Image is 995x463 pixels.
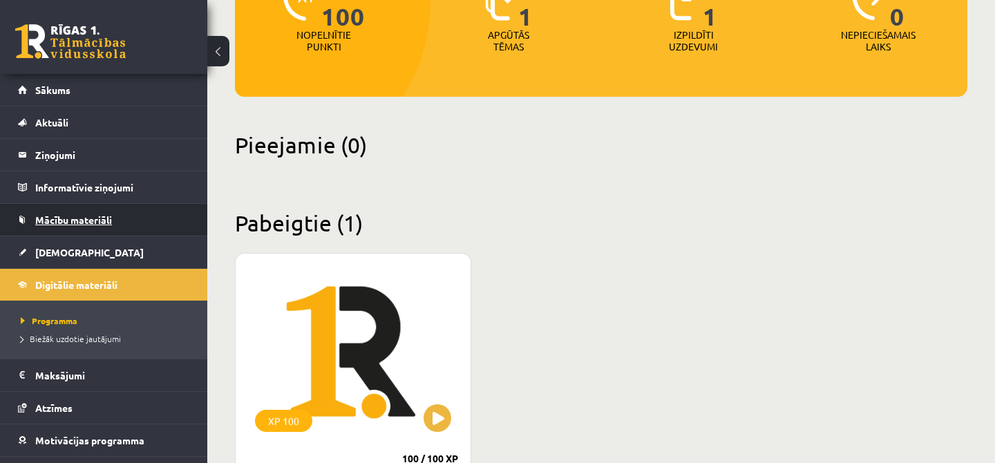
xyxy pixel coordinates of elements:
[35,139,190,171] legend: Ziņojumi
[21,315,77,326] span: Programma
[35,171,190,203] legend: Informatīvie ziņojumi
[21,314,193,327] a: Programma
[18,424,190,456] a: Motivācijas programma
[18,139,190,171] a: Ziņojumi
[35,434,144,446] span: Motivācijas programma
[21,332,193,345] a: Biežāk uzdotie jautājumi
[235,209,967,236] h2: Pabeigtie (1)
[18,171,190,203] a: Informatīvie ziņojumi
[35,246,144,258] span: [DEMOGRAPHIC_DATA]
[35,116,68,129] span: Aktuāli
[35,359,190,391] legend: Maksājumi
[18,359,190,391] a: Maksājumi
[482,29,536,53] p: Apgūtās tēmas
[18,392,190,424] a: Atzīmes
[296,29,351,53] p: Nopelnītie punkti
[255,410,312,432] div: XP 100
[15,24,126,59] a: Rīgas 1. Tālmācības vidusskola
[667,29,721,53] p: Izpildīti uzdevumi
[18,74,190,106] a: Sākums
[18,204,190,236] a: Mācību materiāli
[35,401,73,414] span: Atzīmes
[235,131,967,158] h2: Pieejamie (0)
[18,269,190,301] a: Digitālie materiāli
[35,278,117,291] span: Digitālie materiāli
[35,214,112,226] span: Mācību materiāli
[35,84,70,96] span: Sākums
[18,106,190,138] a: Aktuāli
[21,333,121,344] span: Biežāk uzdotie jautājumi
[18,236,190,268] a: [DEMOGRAPHIC_DATA]
[841,29,916,53] p: Nepieciešamais laiks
